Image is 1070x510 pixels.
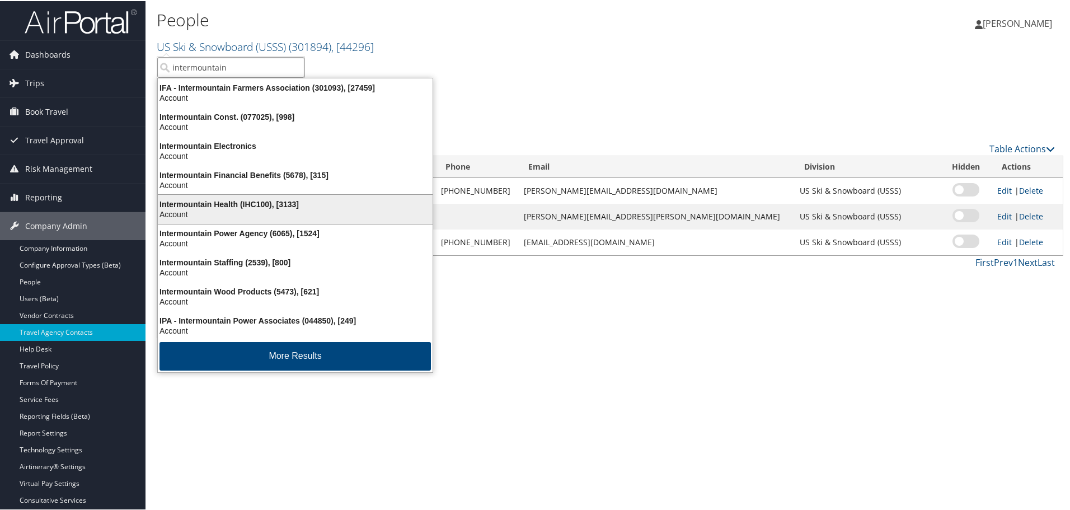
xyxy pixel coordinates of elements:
a: 1 [1013,255,1018,268]
th: Division: activate to sort column ascending [794,155,940,177]
span: ( 301894 ) [289,38,331,53]
a: Edit [997,236,1012,246]
div: Account [151,325,439,335]
a: Next [1018,255,1038,268]
td: | [992,228,1063,254]
a: Table Actions [989,142,1055,154]
div: Intermountain Electronics [151,140,439,150]
span: [PERSON_NAME] [983,16,1052,29]
div: Account [151,208,439,218]
div: Account [151,179,439,189]
td: [PERSON_NAME][EMAIL_ADDRESS][PERSON_NAME][DOMAIN_NAME] [518,203,794,228]
span: Reporting [25,183,62,210]
div: IPA - Intermountain Power Associates (044850), [249] [151,315,439,325]
td: [EMAIL_ADDRESS][DOMAIN_NAME] [518,228,794,254]
th: Hidden: activate to sort column ascending [940,155,992,177]
td: | [992,203,1063,228]
td: [PHONE_NUMBER] [435,228,518,254]
span: , [ 44296 ] [331,38,374,53]
a: Edit [997,210,1012,221]
div: Intermountain Wood Products (5473), [621] [151,286,439,296]
div: Intermountain Power Agency (6065), [1524] [151,227,439,237]
td: [PERSON_NAME][EMAIL_ADDRESS][DOMAIN_NAME] [518,177,794,203]
a: Edit [997,184,1012,195]
div: Account [151,121,439,131]
th: Actions [992,155,1063,177]
div: Account [151,266,439,277]
div: IFA - Intermountain Farmers Association (301093), [27459] [151,82,439,92]
span: Risk Management [25,154,92,182]
a: Delete [1019,184,1043,195]
span: Book Travel [25,97,68,125]
td: US Ski & Snowboard (USSS) [794,203,940,228]
div: Account [151,150,439,160]
td: US Ski & Snowboard (USSS) [794,177,940,203]
a: US Ski & Snowboard (USSS) [157,38,374,53]
td: [PHONE_NUMBER] [435,177,518,203]
a: Prev [994,255,1013,268]
a: Delete [1019,236,1043,246]
span: Company Admin [25,211,87,239]
a: Delete [1019,210,1043,221]
div: Intermountain Financial Benefits (5678), [315] [151,169,439,179]
th: Phone [435,155,518,177]
span: Dashboards [25,40,71,68]
span: Trips [25,68,44,96]
div: Intermountain Staffing (2539), [800] [151,256,439,266]
div: Account [151,237,439,247]
div: Account [151,92,439,102]
a: [PERSON_NAME] [975,6,1063,39]
div: Intermountain Health (IHC100), [3133] [151,198,439,208]
span: Travel Approval [25,125,84,153]
a: Last [1038,255,1055,268]
div: Intermountain Const. (077025), [998] [151,111,439,121]
div: Account [151,296,439,306]
td: US Ski & Snowboard (USSS) [794,228,940,254]
img: airportal-logo.png [25,7,137,34]
td: | [992,177,1063,203]
a: First [975,255,994,268]
input: Search Accounts [157,56,304,77]
button: More Results [159,341,431,369]
h1: People [157,7,761,31]
th: Email: activate to sort column ascending [518,155,794,177]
